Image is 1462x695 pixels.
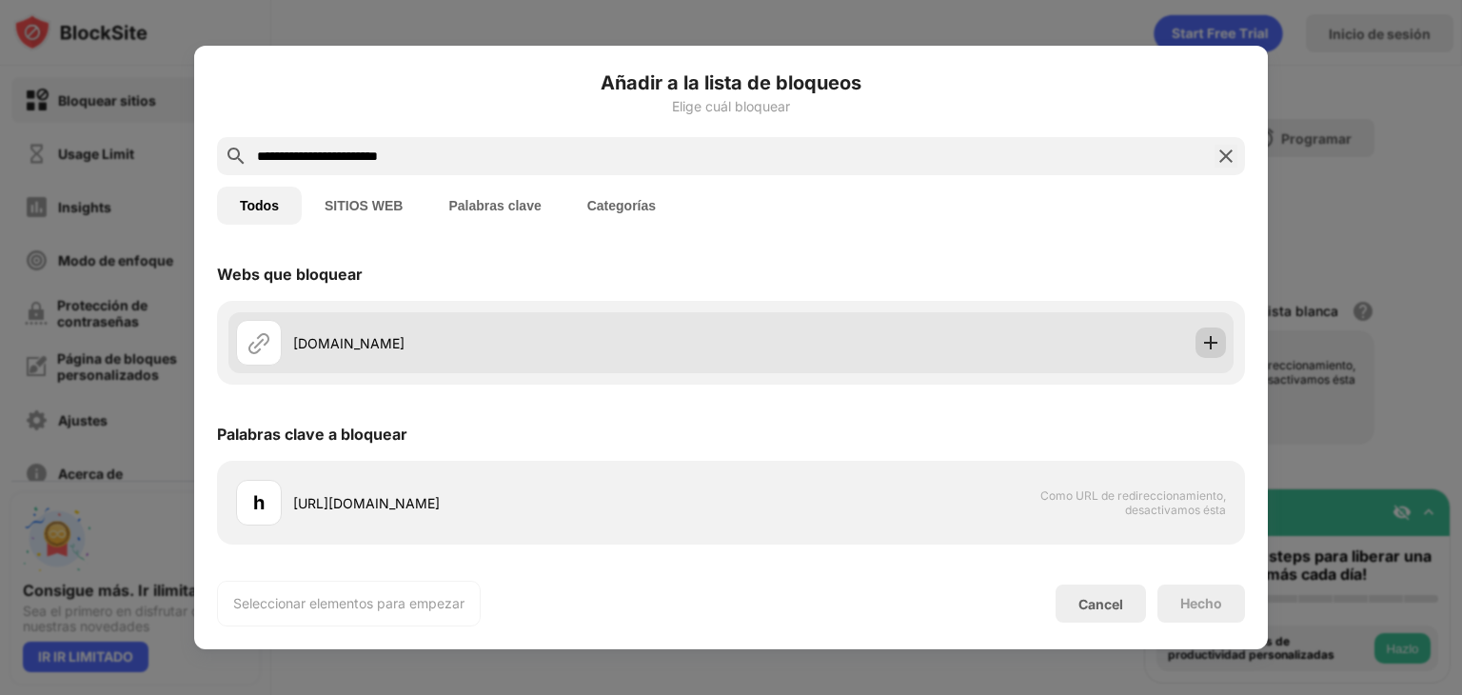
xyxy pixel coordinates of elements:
[293,333,731,353] div: [DOMAIN_NAME]
[217,265,363,284] div: Webs que bloquear
[253,488,265,517] div: h
[217,425,407,444] div: Palabras clave a bloquear
[293,493,731,513] div: [URL][DOMAIN_NAME]
[1078,596,1123,612] div: Cancel
[425,187,563,225] button: Palabras clave
[233,594,464,613] div: Seleccionar elementos para empezar
[1180,596,1222,611] div: Hecho
[225,145,247,168] img: search.svg
[302,187,425,225] button: SITIOS WEB
[217,187,302,225] button: Todos
[247,331,270,354] img: url.svg
[1215,145,1237,168] img: search-close
[564,187,679,225] button: Categorías
[1030,488,1226,517] span: Como URL de redireccionamiento, desactivamos ésta
[217,99,1245,114] div: Elige cuál bloquear
[217,69,1245,97] h6: Añadir a la lista de bloqueos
